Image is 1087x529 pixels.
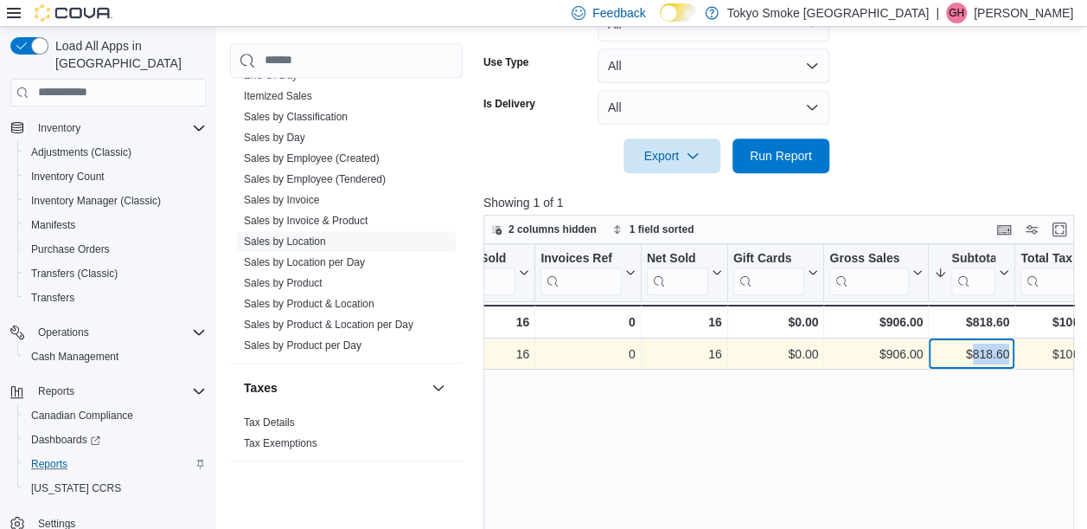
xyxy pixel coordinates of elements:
[540,344,635,364] div: 0
[17,140,213,165] button: Adjustments (Classic)
[244,132,305,144] a: Sales by Day
[24,239,206,260] span: Purchase Orders
[994,219,1014,240] button: Keyboard shortcuts
[244,379,278,397] h3: Taxes
[38,326,89,339] span: Operations
[17,345,213,369] button: Cash Management
[647,312,722,332] div: 16
[428,250,515,267] div: Invoices Sold
[35,4,112,22] img: Cova
[829,250,909,267] div: Gross Sales
[24,142,206,163] span: Adjustments (Classic)
[951,250,995,267] div: Subtotal
[31,322,206,343] span: Operations
[24,478,206,499] span: Washington CCRS
[1020,250,1082,267] div: Total Tax
[17,237,213,261] button: Purchase Orders
[934,312,1009,332] div: $818.60
[24,190,168,211] a: Inventory Manager (Classic)
[508,223,597,236] span: 2 columns hidden
[244,379,425,397] button: Taxes
[949,3,964,23] span: GH
[24,215,206,235] span: Manifests
[244,90,312,102] a: Itemized Sales
[31,433,100,447] span: Dashboards
[31,291,74,305] span: Transfers
[31,242,110,256] span: Purchase Orders
[24,263,206,284] span: Transfers (Classic)
[24,166,112,187] a: Inventory Count
[974,3,1073,23] p: [PERSON_NAME]
[24,287,81,308] a: Transfers
[829,344,923,364] div: $906.00
[732,139,829,173] button: Run Report
[244,235,326,248] span: Sales by Location
[244,235,326,248] a: Sales by Location
[647,250,708,267] div: Net Sold
[630,223,694,236] span: 1 field sorted
[647,344,722,364] div: 16
[540,250,621,294] div: Invoices Ref
[750,147,812,165] span: Run Report
[598,90,829,125] button: All
[17,213,213,237] button: Manifests
[24,239,117,260] a: Purchase Orders
[31,409,133,423] span: Canadian Compliance
[230,412,463,461] div: Taxes
[31,322,96,343] button: Operations
[31,267,118,281] span: Transfers (Classic)
[17,189,213,213] button: Inventory Manager (Classic)
[230,65,463,363] div: Sales
[17,403,213,428] button: Canadian Compliance
[24,166,206,187] span: Inventory Count
[31,118,87,139] button: Inventory
[24,478,128,499] a: [US_STATE] CCRS
[244,194,319,206] a: Sales by Invoice
[1021,219,1042,240] button: Display options
[31,194,161,208] span: Inventory Manager (Classic)
[48,37,206,72] span: Load All Apps in [GEOGRAPHIC_DATA]
[592,4,645,22] span: Feedback
[934,250,1009,294] button: Subtotal
[244,318,413,332] span: Sales by Product & Location per Day
[17,165,213,189] button: Inventory Count
[244,298,374,310] a: Sales by Product & Location
[934,344,1009,364] div: $818.60
[829,312,923,332] div: $906.00
[24,405,140,426] a: Canadian Compliance
[31,381,81,402] button: Reports
[244,416,295,429] span: Tax Details
[946,3,967,23] div: Geoff Hudson
[484,219,604,240] button: 2 columns hidden
[244,319,413,331] a: Sales by Product & Location per Day
[733,312,819,332] div: $0.00
[540,250,635,294] button: Invoices Ref
[24,215,82,235] a: Manifests
[244,255,365,269] span: Sales by Location per Day
[733,250,805,294] div: Gift Card Sales
[540,312,635,332] div: 0
[647,250,708,294] div: Net Sold
[428,344,529,364] div: 16
[428,250,515,294] div: Invoices Sold
[3,320,213,345] button: Operations
[24,429,206,450] span: Dashboards
[605,219,701,240] button: 1 field sorted
[38,384,74,398] span: Reports
[244,339,361,352] span: Sales by Product per Day
[31,457,67,471] span: Reports
[244,437,317,449] a: Tax Exemptions
[31,218,75,232] span: Manifests
[17,286,213,310] button: Transfers
[244,172,386,186] span: Sales by Employee (Tendered)
[38,121,80,135] span: Inventory
[244,339,361,352] a: Sales by Product per Day
[483,194,1080,211] p: Showing 1 of 1
[829,250,923,294] button: Gross Sales
[634,139,710,173] span: Export
[660,3,696,22] input: Dark Mode
[733,344,819,364] div: $0.00
[428,377,449,398] button: Taxes
[31,170,105,184] span: Inventory Count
